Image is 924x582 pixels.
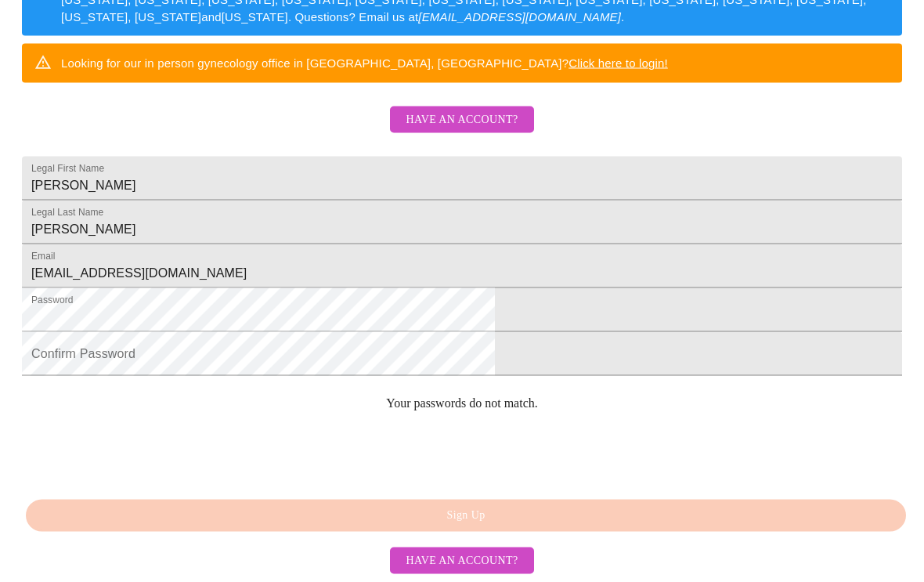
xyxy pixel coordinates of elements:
[568,56,668,70] a: Click here to login!
[386,553,537,566] a: Have an account?
[418,10,621,23] em: [EMAIL_ADDRESS][DOMAIN_NAME]
[22,396,902,410] p: Your passwords do not match.
[406,551,518,571] span: Have an account?
[406,110,518,130] span: Have an account?
[61,49,668,78] div: Looking for our in person gynecology office in [GEOGRAPHIC_DATA], [GEOGRAPHIC_DATA]?
[22,423,260,484] iframe: reCAPTCHA
[386,124,537,137] a: Have an account?
[390,548,533,575] button: Have an account?
[390,107,533,134] button: Have an account?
